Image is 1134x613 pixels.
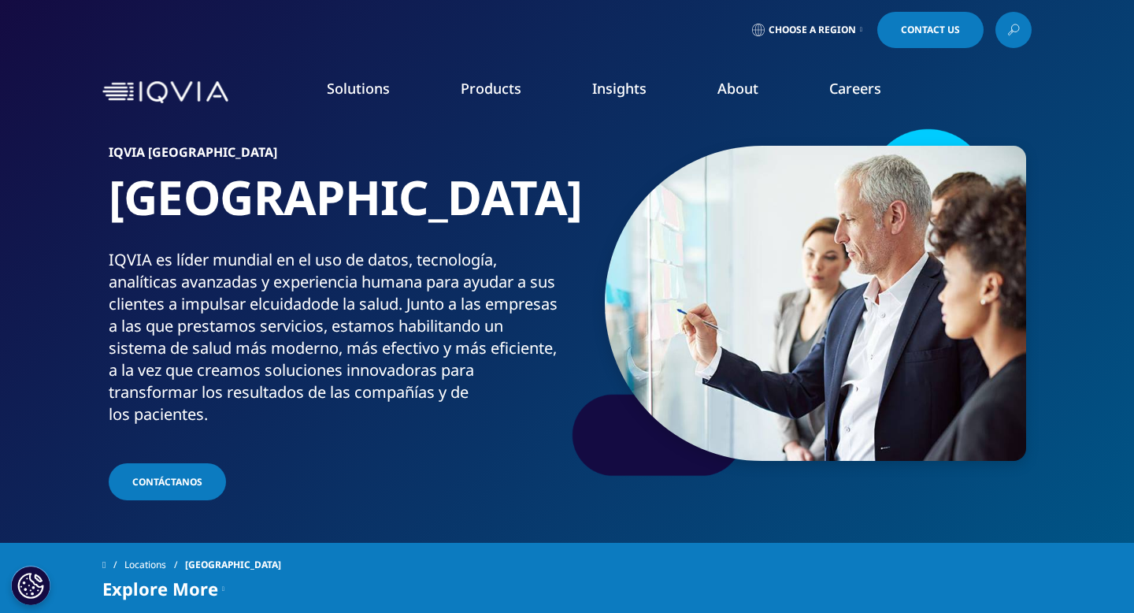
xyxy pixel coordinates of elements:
span: Contact Us [901,25,960,35]
button: Configuración de cookies [11,566,50,605]
a: Contact Us [877,12,984,48]
a: Contáctanos [109,463,226,500]
a: Solutions [327,79,390,98]
span: Contáctanos [132,475,202,489]
a: Careers [829,79,881,98]
a: Insights [592,79,647,98]
a: About [717,79,758,98]
p: IQVIA es líder mundial en el uso de datos, tecnología, analíticas avanzadas y experiencia humana ... [109,249,561,435]
span: [GEOGRAPHIC_DATA] [185,551,281,579]
span: cuidado [262,293,321,314]
img: 103_brainstorm-on-glass-window.jpg [605,146,1026,461]
span: Choose a Region [769,24,856,36]
span: Explore More [102,579,218,598]
h6: IQVIA [GEOGRAPHIC_DATA] [109,146,561,168]
a: Products [461,79,521,98]
h1: [GEOGRAPHIC_DATA] [109,168,561,249]
nav: Primary [235,55,1032,129]
a: Locations [124,551,185,579]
